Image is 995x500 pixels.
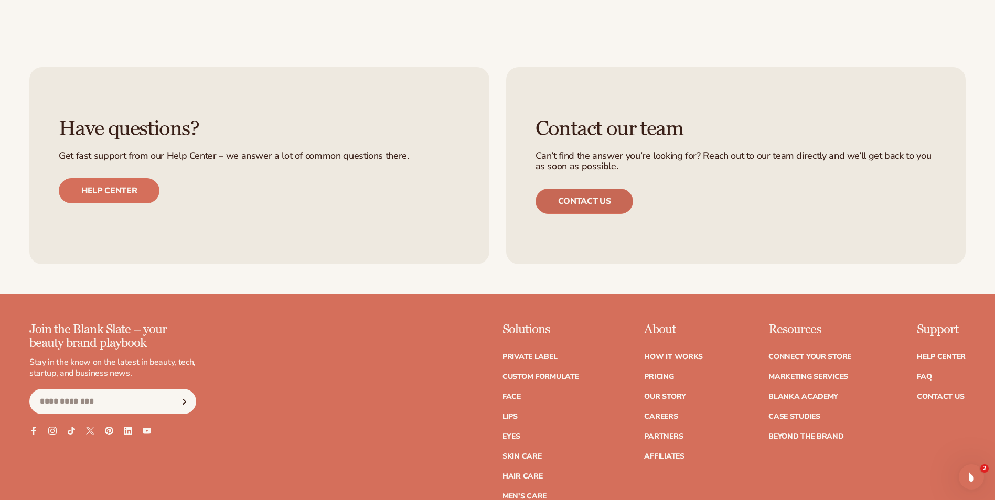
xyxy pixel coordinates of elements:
a: Affiliates [644,453,684,460]
a: Face [502,393,521,400]
a: Private label [502,353,557,361]
a: Pricing [644,373,673,381]
button: Subscribe [173,389,196,414]
p: Support [917,323,966,336]
p: About [644,323,703,336]
a: Help Center [917,353,966,361]
h3: Contact our team [536,117,937,140]
a: Men's Care [502,493,547,500]
h3: Have questions? [59,117,460,140]
a: Contact Us [917,393,964,400]
a: Lips [502,413,518,420]
a: Partners [644,433,683,440]
p: Stay in the know on the latest in beauty, tech, startup, and business news. [29,357,196,379]
iframe: Intercom live chat [959,464,984,490]
p: Join the Blank Slate – your beauty brand playbook [29,323,196,351]
a: Connect your store [768,353,851,361]
a: Our Story [644,393,686,400]
a: Custom formulate [502,373,579,381]
a: Blanka Academy [768,393,838,400]
p: Get fast support from our Help Center – we answer a lot of common questions there. [59,151,460,161]
a: How It Works [644,353,703,361]
p: Resources [768,323,851,336]
a: Careers [644,413,678,420]
p: Solutions [502,323,579,336]
a: Contact us [536,189,634,214]
a: Hair Care [502,473,542,480]
span: 2 [980,464,989,473]
p: Can’t find the answer you’re looking for? Reach out to our team directly and we’ll get back to yo... [536,151,937,172]
a: Skin Care [502,453,541,460]
a: Beyond the brand [768,433,844,440]
a: FAQ [917,373,932,381]
a: Eyes [502,433,520,440]
a: Marketing services [768,373,848,381]
a: Case Studies [768,413,820,420]
a: Help center [59,178,159,203]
